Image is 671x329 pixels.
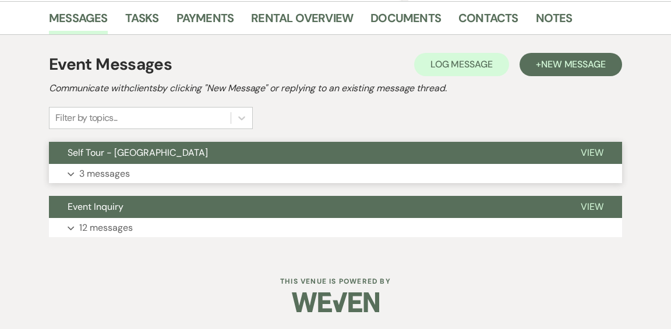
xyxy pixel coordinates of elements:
button: 3 messages [49,164,622,184]
a: Messages [49,9,108,34]
button: Event Inquiry [49,196,562,218]
span: Log Message [430,58,493,70]
a: Tasks [125,9,159,34]
button: +New Message [520,53,622,76]
a: Documents [370,9,441,34]
a: Rental Overview [251,9,353,34]
button: Log Message [414,53,509,76]
p: 12 messages [79,220,133,235]
button: View [562,196,622,218]
a: Contacts [458,9,518,34]
span: Event Inquiry [68,201,123,213]
img: Weven Logo [292,282,379,323]
button: Self Tour - [GEOGRAPHIC_DATA] [49,142,562,164]
h1: Event Messages [49,52,172,77]
span: View [581,201,603,213]
div: Filter by topics... [55,111,118,125]
span: New Message [541,58,606,70]
h2: Communicate with clients by clicking "New Message" or replying to an existing message thread. [49,81,622,95]
button: View [562,142,622,164]
p: 3 messages [79,166,130,181]
a: Payments [176,9,234,34]
button: 12 messages [49,218,622,238]
span: View [581,146,603,159]
a: Notes [536,9,573,34]
span: Self Tour - [GEOGRAPHIC_DATA] [68,146,208,159]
